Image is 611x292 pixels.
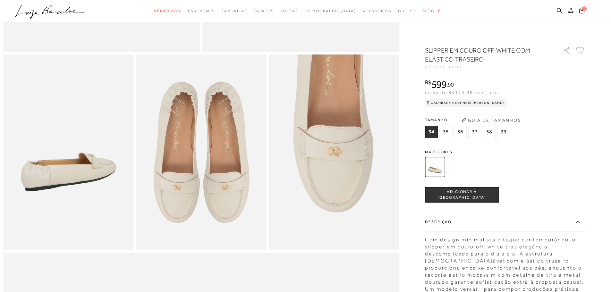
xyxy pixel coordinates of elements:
[425,46,545,64] h1: SLIPPER EM COURO OFF-WHITE COM ELÁSTICO TRASEIRO
[280,9,298,13] span: Bolsas
[362,9,392,13] span: Acessórios
[577,7,586,16] button: 0
[253,9,274,13] span: Sapatos
[188,5,215,17] a: categoryNavScreenReaderText
[425,213,585,231] label: Descrição
[425,157,445,177] img: SLIPPER EM COURO OFF-WHITE COM ELÁSTICO TRASEIRO
[398,5,416,17] a: categoryNavScreenReaderText
[439,126,452,138] span: 35
[425,187,499,203] button: ADICIONAR À [GEOGRAPHIC_DATA]
[582,6,587,11] span: 0
[497,126,510,138] span: 39
[136,54,266,250] img: image
[425,65,553,69] div: CÓD:
[398,9,416,13] span: Outlet
[188,9,215,13] span: Essenciais
[422,5,441,17] a: BLOG LB
[269,54,399,250] img: image
[253,5,274,17] a: categoryNavScreenReaderText
[459,115,523,125] button: Guia de Tamanhos
[446,82,454,88] i: ,
[362,5,392,17] a: categoryNavScreenReaderText
[425,115,512,125] span: Tamanho
[437,65,462,69] span: 141100211
[221,5,247,17] a: categoryNavScreenReaderText
[154,5,182,17] a: categoryNavScreenReaderText
[468,126,481,138] span: 37
[3,54,133,250] img: image
[280,5,298,17] a: categoryNavScreenReaderText
[154,9,182,13] span: Verão Viva
[483,126,496,138] span: 38
[422,9,441,13] span: BLOG LB
[425,189,498,200] span: ADICIONAR À [GEOGRAPHIC_DATA]
[431,79,446,90] span: 599
[304,9,356,13] span: [DEMOGRAPHIC_DATA]
[304,5,356,17] a: noSubCategoriesText
[221,9,247,13] span: Sandálias
[448,81,454,88] span: 90
[425,79,431,85] i: R$
[425,150,585,154] span: Mais cores
[454,126,467,138] span: 36
[425,90,499,95] span: ou 5x de R$119,98 sem juros
[425,99,507,107] div: Cashback com Mais [PERSON_NAME]
[425,126,438,138] span: 34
